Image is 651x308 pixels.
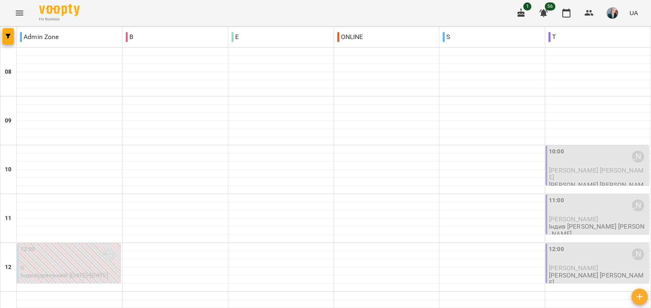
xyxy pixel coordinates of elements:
span: For Business [39,17,80,22]
div: Анастасія Сидорук [632,248,644,260]
button: Створити урок [631,288,648,305]
h6: 09 [5,116,11,125]
span: UA [629,9,638,17]
label: 11:00 [549,196,564,205]
p: T [548,32,556,42]
h6: 08 [5,68,11,76]
p: Admin Zone [20,32,59,42]
span: [PERSON_NAME] [549,215,598,223]
p: B [126,32,133,42]
p: Індив [PERSON_NAME] [PERSON_NAME] [549,223,647,237]
img: Voopty Logo [39,4,80,16]
h6: 11 [5,214,11,223]
span: [PERSON_NAME] [PERSON_NAME] [549,166,644,181]
p: E [232,32,239,42]
p: 0 [20,264,119,271]
button: UA [626,5,641,20]
img: f478de67e57239878430fd83bbb33d9f.jpeg [607,7,618,19]
div: Анастасія Сидорук [632,151,644,163]
p: S [443,32,450,42]
label: 12:00 [20,245,35,254]
p: [PERSON_NAME] [PERSON_NAME] [549,181,647,196]
p: ONLINE [337,32,363,42]
span: 1 [523,2,531,11]
h6: 10 [5,165,11,174]
div: Анастасія Сидорук [632,199,644,212]
h6: 12 [5,263,11,272]
button: Menu [10,3,29,23]
label: 12:00 [549,245,564,254]
span: 56 [545,2,555,11]
p: [PERSON_NAME] [PERSON_NAME] [549,272,647,286]
span: [PERSON_NAME] [549,264,598,272]
p: Індивідуальний [DATE]-[DATE] [20,272,108,279]
label: 10:00 [549,147,564,156]
div: Анастасія Сидорук [103,248,116,260]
